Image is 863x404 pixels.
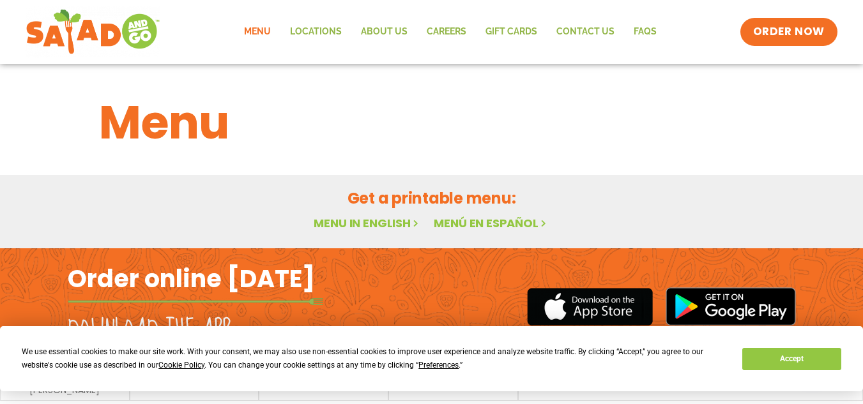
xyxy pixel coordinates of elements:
h1: Menu [99,88,765,157]
a: Menú en español [434,215,549,231]
h2: Order online [DATE] [68,263,315,294]
img: fork [68,298,323,305]
a: GIFT CARDS [476,17,547,47]
img: new-SAG-logo-768×292 [26,6,160,57]
a: Menu in English [314,215,421,231]
h2: Get a printable menu: [99,187,765,209]
img: google_play [666,287,796,325]
a: Locations [280,17,351,47]
span: Preferences [418,361,459,370]
nav: Menu [234,17,666,47]
span: Cookie Policy [158,361,204,370]
img: appstore [527,286,653,327]
div: We use essential cookies to make our site work. With your consent, we may also use non-essential ... [22,345,727,372]
a: Careers [417,17,476,47]
a: ORDER NOW [740,18,837,46]
button: Accept [742,348,841,370]
a: Menu [234,17,280,47]
span: ORDER NOW [753,24,825,40]
h2: Download the app [68,314,231,350]
a: meet chef [PERSON_NAME] [7,377,123,394]
a: About Us [351,17,417,47]
a: FAQs [624,17,666,47]
a: Contact Us [547,17,624,47]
